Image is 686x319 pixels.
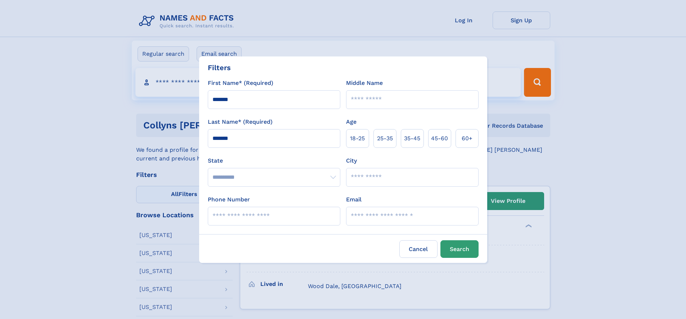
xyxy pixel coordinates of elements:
[346,156,357,165] label: City
[208,79,273,87] label: First Name* (Required)
[399,240,438,258] label: Cancel
[431,134,448,143] span: 45‑60
[346,118,357,126] label: Age
[208,156,340,165] label: State
[346,195,362,204] label: Email
[462,134,472,143] span: 60+
[346,79,383,87] label: Middle Name
[350,134,365,143] span: 18‑25
[208,195,250,204] label: Phone Number
[208,118,273,126] label: Last Name* (Required)
[208,62,231,73] div: Filters
[377,134,393,143] span: 25‑35
[404,134,420,143] span: 35‑45
[440,240,479,258] button: Search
